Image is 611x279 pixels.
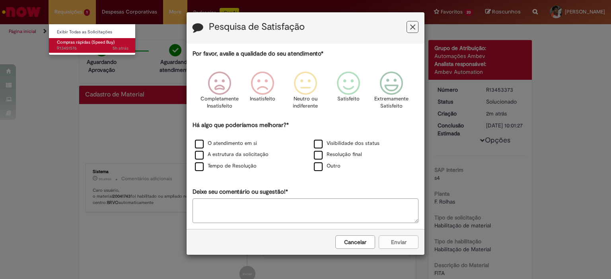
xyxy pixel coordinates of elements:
[335,235,375,249] button: Cancelar
[193,121,418,172] div: Há algo que poderíamos melhorar?*
[314,140,379,147] label: Visibilidade dos status
[193,50,323,58] label: Por favor, avalie a qualidade do seu atendimento*
[337,95,360,103] p: Satisfeito
[193,188,288,196] label: Deixe seu comentário ou sugestão!*
[49,38,136,53] a: Aberto R13451576 : Compras rápidas (Speed Buy)
[113,45,128,51] time: 27/08/2025 10:41:43
[49,24,136,55] ul: Requisições
[328,65,369,120] div: Satisfeito
[242,65,283,120] div: Insatisfeito
[195,162,257,170] label: Tempo de Resolução
[57,45,128,52] span: R13451576
[57,39,115,45] span: Compras rápidas (Speed Buy)
[374,95,409,110] p: Extremamente Satisfeito
[250,95,275,103] p: Insatisfeito
[199,65,239,120] div: Completamente Insatisfeito
[195,140,257,147] label: O atendimento em si
[371,65,412,120] div: Extremamente Satisfeito
[209,22,305,32] label: Pesquisa de Satisfação
[49,28,136,37] a: Exibir Todas as Solicitações
[314,162,341,170] label: Outro
[285,65,326,120] div: Neutro ou indiferente
[113,45,128,51] span: 5h atrás
[195,151,269,158] label: A estrutura da solicitação
[200,95,239,110] p: Completamente Insatisfeito
[314,151,362,158] label: Resolução final
[291,95,320,110] p: Neutro ou indiferente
